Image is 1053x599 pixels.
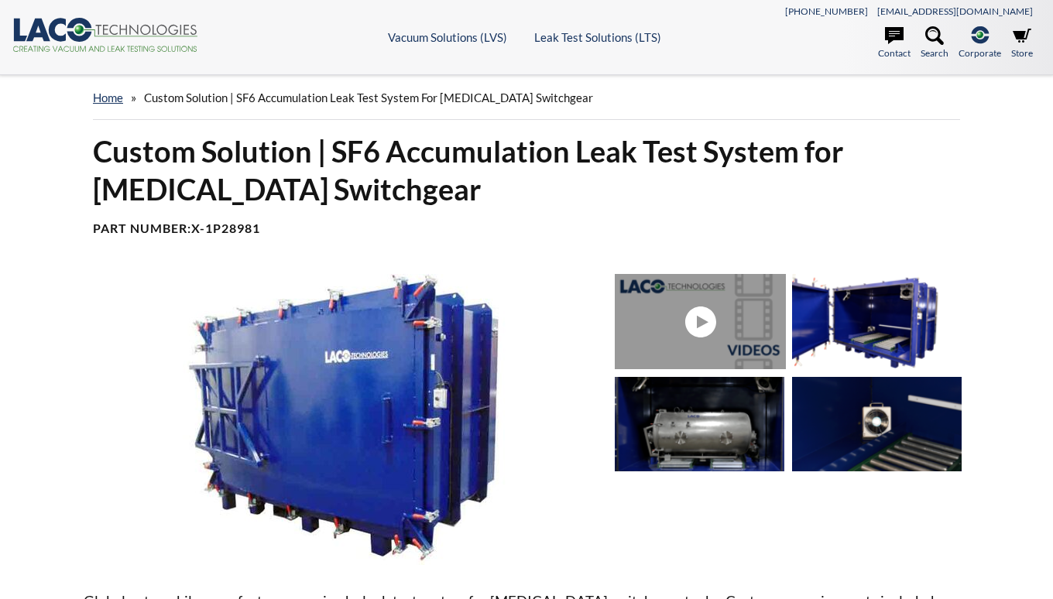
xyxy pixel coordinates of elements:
img: SF6 Accumulation leak test system for high voltage switchgear, door open view [84,274,602,565]
a: X1P28981 Video [615,274,792,369]
img: SF6 Accumulation leak test system for high voltage switchgear, door open view with test chamber [615,377,784,472]
div: » [93,76,960,120]
a: Contact [878,26,911,60]
a: Search [921,26,948,60]
a: [PHONE_NUMBER] [785,5,868,17]
a: Leak Test Solutions (LTS) [534,30,661,44]
span: Custom Solution | SF6 Accumulation Leak Test System for [MEDICAL_DATA] Switchgear [144,91,593,104]
img: SF6 Accumulation leak test system for high voltage switchgear, door open view [792,274,962,369]
a: home [93,91,123,104]
h4: Part Number: [93,221,960,237]
b: X-1P28981 [191,221,260,235]
h1: Custom Solution | SF6 Accumulation Leak Test System for [MEDICAL_DATA] Switchgear [93,132,960,209]
a: [EMAIL_ADDRESS][DOMAIN_NAME] [877,5,1033,17]
a: Store [1011,26,1033,60]
img: SF6 Accumulation leak test system for high voltage switchgear, internal fan [792,377,962,472]
a: Vacuum Solutions (LVS) [388,30,507,44]
span: Corporate [959,46,1001,60]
